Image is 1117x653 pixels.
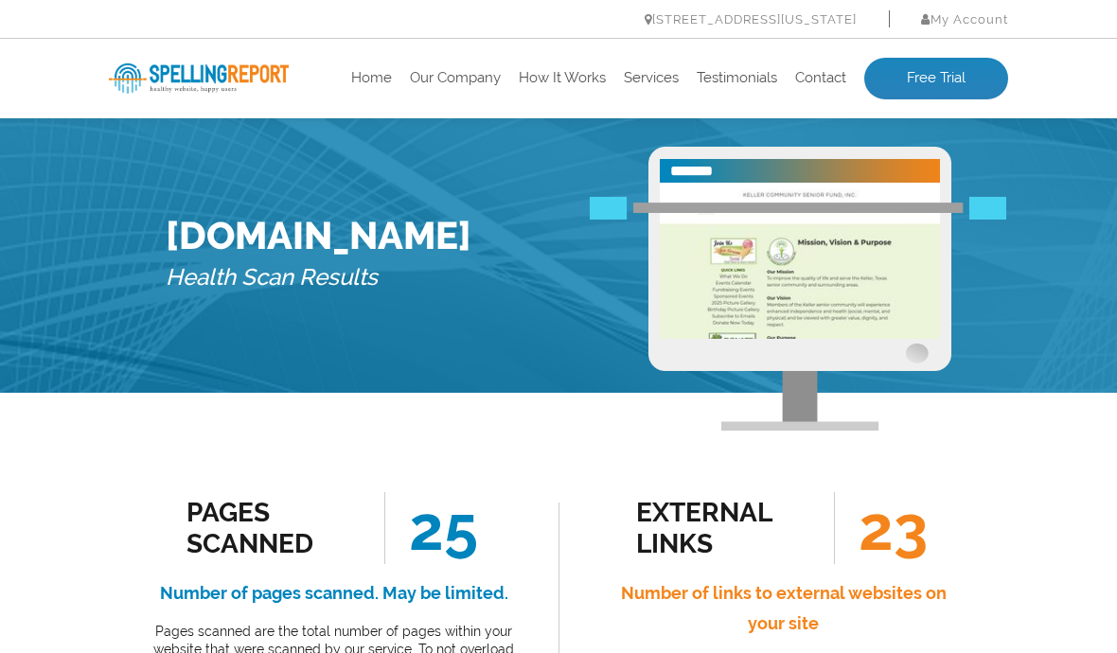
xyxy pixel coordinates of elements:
div: Pages Scanned [186,497,358,559]
img: Free Webiste Analysis [648,147,951,431]
h4: Number of links to external websites on your site [601,578,966,638]
img: Free Webiste Analysis [590,197,1006,220]
span: 23 [834,492,928,564]
h1: [DOMAIN_NAME] [166,213,471,257]
h5: Health Scan Results [166,257,471,297]
div: external links [636,497,807,559]
h4: Number of pages scanned. May be limited. [151,578,516,609]
img: Free Website Analysis [660,183,940,339]
span: 25 [384,492,478,564]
